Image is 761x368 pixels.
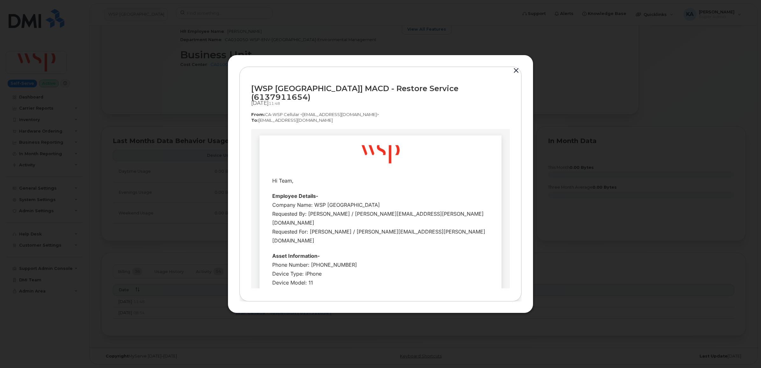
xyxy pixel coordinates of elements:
div: Asset Information- [21,122,238,131]
strong: To: [251,118,259,123]
div: [DATE] [251,100,510,106]
div: Company Name: WSP [GEOGRAPHIC_DATA] Requested By: [PERSON_NAME] / [PERSON_NAME][EMAIL_ADDRESS][PE... [21,71,238,116]
div: [WSP [GEOGRAPHIC_DATA]] MACD - Restore Service (6137911654) [251,84,510,101]
p: [EMAIL_ADDRESS][DOMAIN_NAME] [251,117,510,123]
strong: From: [251,112,265,117]
img: email_1200px-WSP_logo.svg.png [110,16,148,34]
p: CA-WSP Cellular <[EMAIL_ADDRESS][DOMAIN_NAME]> [251,112,510,118]
div: Employee Details- [21,62,238,71]
span: 11:48 [269,101,280,106]
div: Phone Number: [PHONE_NUMBER] Device Type: iPhone Device Model: 11 IMEI: [TECHNICAL_ID] ICCID: [TE... [21,131,238,185]
div: Hi Team, [21,47,238,56]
